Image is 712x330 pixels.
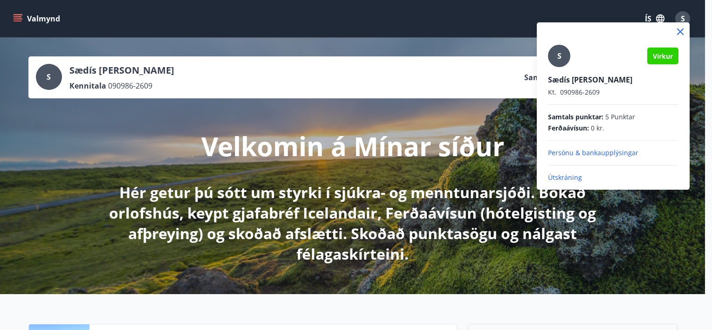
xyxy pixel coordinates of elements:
[653,52,673,61] span: Virkur
[548,173,678,182] p: Útskráning
[548,124,589,133] span: Ferðaávísun :
[591,124,604,133] span: 0 kr.
[548,75,678,85] p: Sædís [PERSON_NAME]
[548,88,556,96] span: Kt.
[548,88,678,97] p: 090986-2609
[605,112,635,122] span: 5 Punktar
[557,51,561,61] span: S
[548,112,603,122] span: Samtals punktar :
[548,148,678,158] p: Persónu & bankaupplýsingar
